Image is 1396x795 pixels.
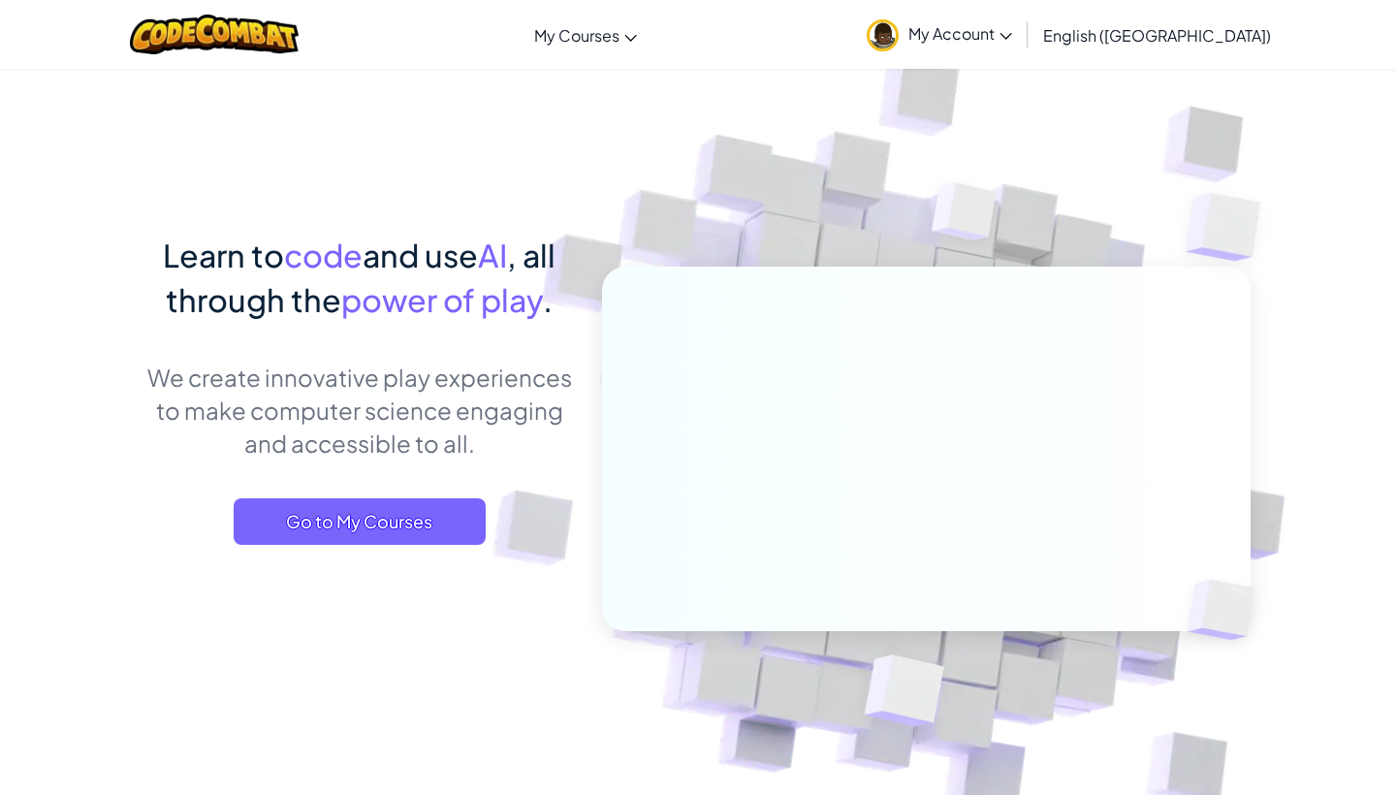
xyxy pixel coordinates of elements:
img: CodeCombat logo [130,15,300,54]
span: Learn to [163,236,284,274]
span: power of play [341,280,543,319]
span: code [284,236,363,274]
a: English ([GEOGRAPHIC_DATA]) [1033,9,1281,61]
span: My Courses [534,25,619,46]
span: and use [363,236,478,274]
p: We create innovative play experiences to make computer science engaging and accessible to all. [145,361,573,460]
a: Go to My Courses [234,498,486,545]
img: Overlap cubes [1156,539,1301,681]
a: My Courses [524,9,647,61]
img: avatar [867,19,899,51]
img: Overlap cubes [817,614,991,775]
span: AI [478,236,507,274]
span: . [543,280,553,319]
img: Overlap cubes [1147,145,1315,309]
img: Overlap cubes [896,144,1035,289]
span: English ([GEOGRAPHIC_DATA]) [1043,25,1271,46]
span: My Account [908,23,1012,44]
a: My Account [857,4,1022,65]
